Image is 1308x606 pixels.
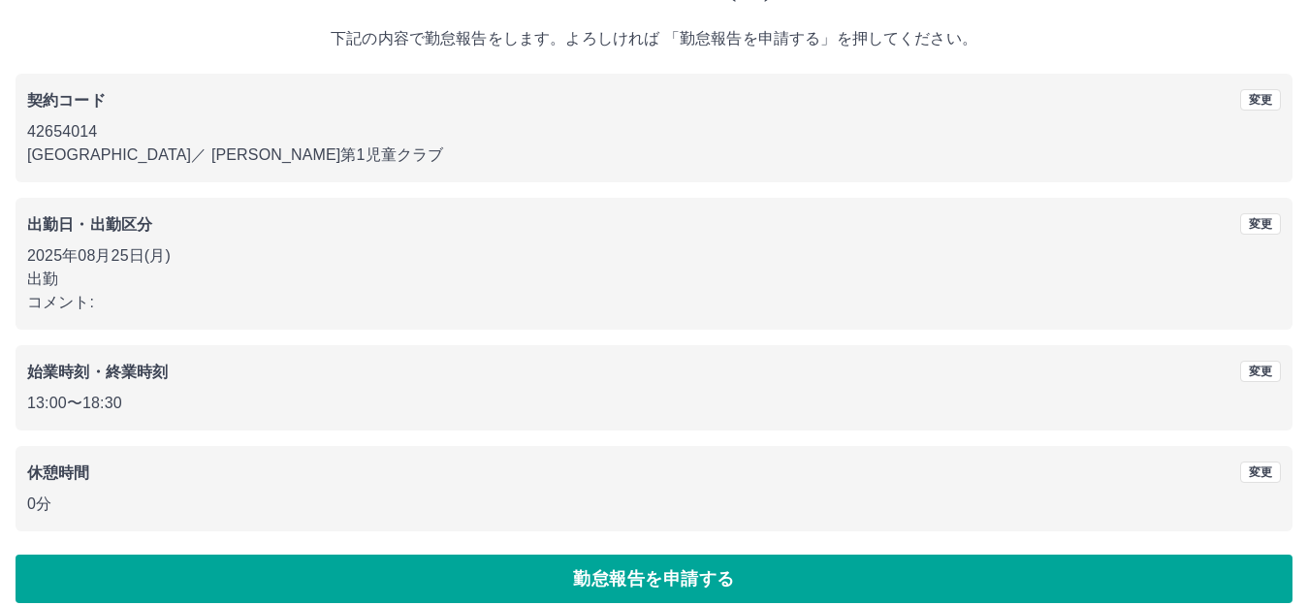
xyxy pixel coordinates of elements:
b: 出勤日・出勤区分 [27,216,152,233]
b: 休憩時間 [27,464,90,481]
button: 変更 [1240,89,1281,111]
p: コメント: [27,291,1281,314]
button: 勤怠報告を申請する [16,555,1292,603]
p: 13:00 〜 18:30 [27,392,1281,415]
p: 出勤 [27,268,1281,291]
button: 変更 [1240,361,1281,382]
p: 42654014 [27,120,1281,144]
p: 0分 [27,493,1281,516]
p: [GEOGRAPHIC_DATA] ／ [PERSON_NAME]第1児童クラブ [27,144,1281,167]
p: 2025年08月25日(月) [27,244,1281,268]
button: 変更 [1240,462,1281,483]
button: 変更 [1240,213,1281,235]
b: 契約コード [27,92,106,109]
b: 始業時刻・終業時刻 [27,364,168,380]
p: 下記の内容で勤怠報告をします。よろしければ 「勤怠報告を申請する」を押してください。 [16,27,1292,50]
